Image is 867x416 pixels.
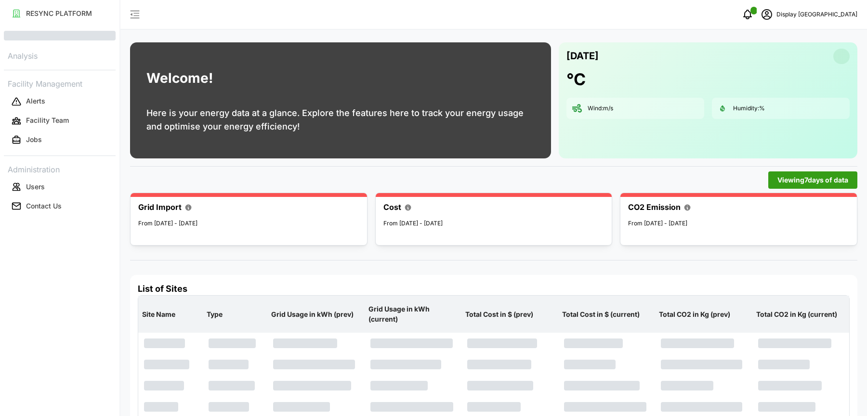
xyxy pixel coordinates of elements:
p: Analysis [4,48,116,62]
button: notifications [738,5,757,24]
p: Total CO2 in Kg (prev) [657,302,750,327]
p: Administration [4,162,116,176]
p: Type [205,302,265,327]
p: Grid Usage in kWh (prev) [269,302,362,327]
p: Total Cost in $ (prev) [463,302,556,327]
p: Humidity: % [733,104,765,113]
button: Alerts [4,93,116,110]
a: Users [4,177,116,196]
span: Viewing 7 days of data [777,172,848,188]
h1: °C [566,69,586,90]
button: Users [4,178,116,195]
p: Cost [383,201,401,213]
p: From [DATE] - [DATE] [628,219,849,228]
p: Here is your energy data at a glance. Explore the features here to track your energy usage and op... [146,106,535,133]
p: Facility Management [4,76,116,90]
p: Wind: m/s [588,104,613,113]
p: Total Cost in $ (current) [560,302,653,327]
h1: Welcome! [146,68,213,89]
p: Alerts [26,96,45,106]
p: Grid Usage in kWh (current) [367,297,460,332]
p: From [DATE] - [DATE] [383,219,604,228]
p: RESYNC PLATFORM [26,9,92,18]
p: Facility Team [26,116,69,125]
p: Grid Import [138,201,182,213]
button: RESYNC PLATFORM [4,5,116,22]
button: Facility Team [4,112,116,130]
p: Site Name [140,302,201,327]
h4: List of Sites [138,283,850,295]
p: Jobs [26,135,42,144]
a: Facility Team [4,111,116,130]
p: Contact Us [26,201,62,211]
a: RESYNC PLATFORM [4,4,116,23]
p: Display [GEOGRAPHIC_DATA] [776,10,857,19]
button: Jobs [4,131,116,149]
a: Jobs [4,130,116,150]
p: CO2 Emission [628,201,681,213]
a: Alerts [4,92,116,111]
button: Contact Us [4,197,116,215]
a: Contact Us [4,196,116,216]
p: Total CO2 in Kg (current) [754,302,847,327]
p: Users [26,182,45,192]
p: From [DATE] - [DATE] [138,219,359,228]
button: schedule [757,5,776,24]
p: [DATE] [566,48,599,64]
button: Viewing7days of data [768,171,857,189]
